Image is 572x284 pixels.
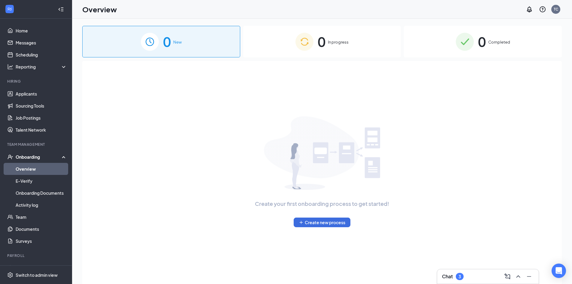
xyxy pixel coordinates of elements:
[7,253,66,258] div: Payroll
[525,273,533,280] svg: Minimize
[488,39,510,45] span: Completed
[16,100,67,112] a: Sourcing Tools
[16,64,67,70] div: Reporting
[16,235,67,247] a: Surveys
[16,154,62,160] div: Onboarding
[7,79,66,84] div: Hiring
[539,6,546,13] svg: QuestionInfo
[16,112,67,124] a: Job Postings
[16,124,67,136] a: Talent Network
[318,31,325,52] span: 0
[442,273,453,280] h3: Chat
[16,49,67,61] a: Scheduling
[7,154,13,160] svg: UserCheck
[16,163,67,175] a: Overview
[503,272,512,281] button: ComposeMessage
[524,272,534,281] button: Minimize
[255,200,389,208] span: Create your first onboarding process to get started!
[7,142,66,147] div: Team Management
[16,25,67,37] a: Home
[16,211,67,223] a: Team
[173,39,182,45] span: New
[515,273,522,280] svg: ChevronUp
[554,7,558,12] div: TC
[163,31,171,52] span: 0
[16,37,67,49] a: Messages
[58,6,64,12] svg: Collapse
[478,31,486,52] span: 0
[459,274,461,279] div: 3
[16,223,67,235] a: Documents
[16,187,67,199] a: Onboarding Documents
[513,272,523,281] button: ChevronUp
[526,6,533,13] svg: Notifications
[294,218,350,227] button: PlusCreate new process
[82,4,117,14] h1: Overview
[328,39,349,45] span: In progress
[16,88,67,100] a: Applicants
[16,272,58,278] div: Switch to admin view
[7,272,13,278] svg: Settings
[7,64,13,70] svg: Analysis
[16,199,67,211] a: Activity log
[299,220,304,225] svg: Plus
[16,262,67,274] a: PayrollCrown
[504,273,511,280] svg: ComposeMessage
[7,6,13,12] svg: WorkstreamLogo
[552,264,566,278] div: Open Intercom Messenger
[16,175,67,187] a: E-Verify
